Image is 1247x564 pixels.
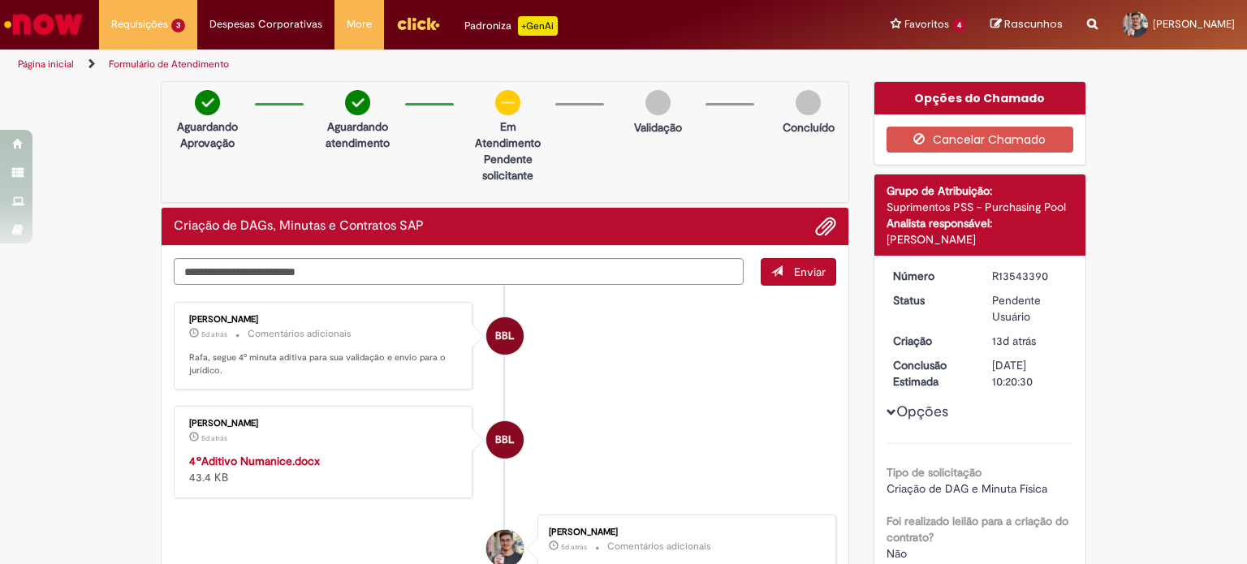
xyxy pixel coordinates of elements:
p: Rafa, segue 4º minuta aditiva para sua validação e envio para o jurídico. [189,351,460,377]
span: 3 [171,19,185,32]
img: img-circle-grey.png [645,90,671,115]
b: Tipo de solicitação [887,465,982,480]
span: Favoritos [904,16,949,32]
b: Foi realizado leilão para a criação do contrato? [887,514,1068,545]
div: [PERSON_NAME] [887,231,1074,248]
a: 4ºAditivo Numanice.docx [189,454,320,468]
a: Rascunhos [990,17,1063,32]
a: Formulário de Atendimento [109,58,229,71]
div: Analista responsável: [887,215,1074,231]
span: More [347,16,372,32]
img: img-circle-grey.png [796,90,821,115]
img: check-circle-green.png [345,90,370,115]
span: [PERSON_NAME] [1153,17,1235,31]
div: 17/09/2025 12:10:31 [992,333,1068,349]
div: Grupo de Atribuição: [887,183,1074,199]
div: [PERSON_NAME] [549,527,819,537]
div: Breno Betarelli Lopes [486,421,524,459]
img: check-circle-green.png [195,90,220,115]
time: 25/09/2025 11:57:48 [201,329,227,339]
p: Em Atendimento [468,118,547,151]
span: 13d atrás [992,334,1036,348]
span: Não [887,546,907,561]
button: Cancelar Chamado [887,127,1074,153]
p: Aguardando atendimento [318,118,397,151]
div: Opções do Chamado [874,82,1086,114]
time: 24/09/2025 15:25:57 [561,542,587,552]
button: Enviar [761,258,836,286]
dt: Status [881,292,981,308]
span: BBL [495,420,514,459]
div: 43.4 KB [189,453,460,485]
span: Rascunhos [1004,16,1063,32]
textarea: Digite sua mensagem aqui... [174,258,744,286]
dt: Criação [881,333,981,349]
span: 5d atrás [561,542,587,552]
small: Comentários adicionais [248,327,352,341]
span: BBL [495,316,514,355]
time: 17/09/2025 12:10:31 [992,334,1036,348]
dt: Número [881,268,981,284]
p: +GenAi [518,16,558,36]
p: Aguardando Aprovação [168,118,247,151]
span: Despesas Corporativas [209,16,322,32]
h2: Criação de DAGs, Minutas e Contratos SAP Histórico de tíquete [174,219,424,234]
dt: Conclusão Estimada [881,357,981,390]
div: Pendente Usuário [992,292,1068,325]
div: [PERSON_NAME] [189,419,460,428]
a: Página inicial [18,58,74,71]
span: 5d atrás [201,329,227,339]
img: click_logo_yellow_360x200.png [396,11,440,36]
p: Concluído [783,119,835,136]
p: Pendente solicitante [468,151,547,183]
button: Adicionar anexos [815,216,836,237]
time: 25/09/2025 11:57:21 [201,433,227,443]
img: ServiceNow [2,8,85,41]
span: 5d atrás [201,433,227,443]
div: [PERSON_NAME] [189,315,460,325]
small: Comentários adicionais [607,540,711,553]
div: [DATE] 10:20:30 [992,357,1068,390]
span: Requisições [111,16,168,32]
ul: Trilhas de página [12,50,819,80]
div: R13543390 [992,268,1068,284]
div: Breno Betarelli Lopes [486,317,524,355]
p: Validação [634,119,682,136]
span: Enviar [794,265,826,279]
div: Padroniza [464,16,558,36]
span: 4 [952,19,966,32]
img: circle-minus.png [495,90,520,115]
span: Criação de DAG e Minuta Física [887,481,1047,496]
div: Suprimentos PSS - Purchasing Pool [887,199,1074,215]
